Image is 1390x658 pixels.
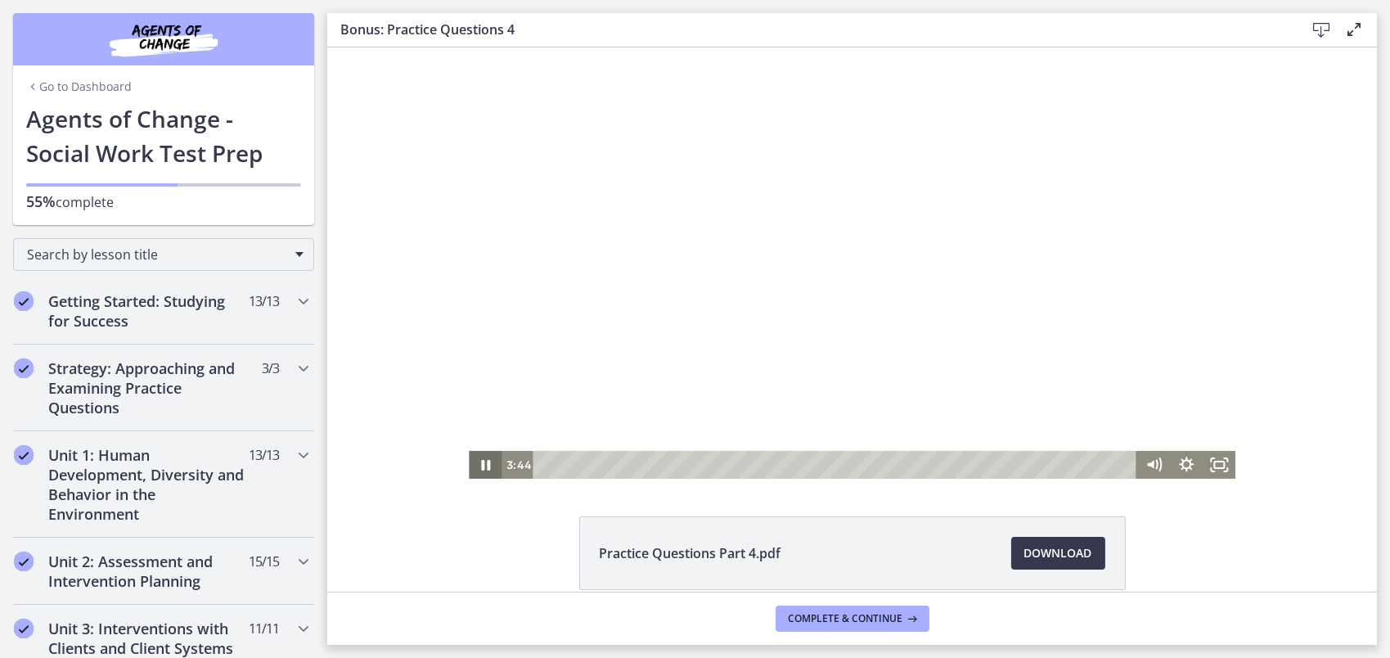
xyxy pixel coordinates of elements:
[789,612,903,625] span: Complete & continue
[1011,537,1105,570] a: Download
[14,552,34,571] i: Completed
[26,192,56,211] span: 55%
[14,445,34,465] i: Completed
[340,20,1279,39] h3: Bonus: Practice Questions 4
[65,20,262,59] img: Agents of Change
[810,403,843,431] button: Mute
[14,291,34,311] i: Completed
[1024,543,1092,563] span: Download
[249,552,279,571] span: 15 / 15
[262,358,279,378] span: 3 / 3
[14,619,34,638] i: Completed
[13,238,314,271] div: Search by lesson title
[249,445,279,465] span: 13 / 13
[875,403,908,431] button: Fullscreen
[48,552,248,591] h2: Unit 2: Assessment and Intervention Planning
[27,246,287,264] span: Search by lesson title
[776,606,929,632] button: Complete & continue
[843,403,875,431] button: Show settings menu
[600,543,781,563] span: Practice Questions Part 4.pdf
[48,358,248,417] h2: Strategy: Approaching and Examining Practice Questions
[327,47,1377,479] iframe: Video Lesson
[48,291,248,331] h2: Getting Started: Studying for Success
[48,445,248,524] h2: Unit 1: Human Development, Diversity and Behavior in the Environment
[26,192,301,212] p: complete
[249,619,279,638] span: 11 / 11
[26,79,132,95] a: Go to Dashboard
[14,358,34,378] i: Completed
[249,291,279,311] span: 13 / 13
[26,101,301,170] h1: Agents of Change - Social Work Test Prep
